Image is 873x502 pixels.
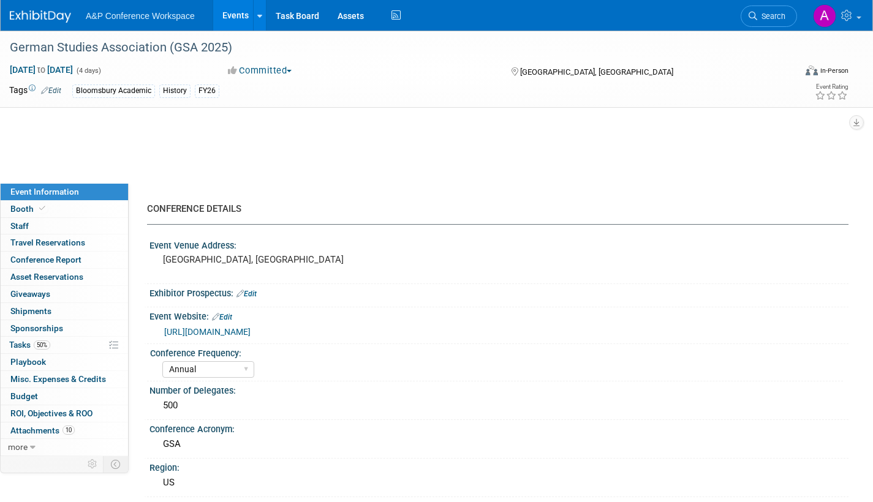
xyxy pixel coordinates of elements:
[104,456,129,472] td: Toggle Event Tabs
[159,435,839,454] div: GSA
[10,408,93,418] span: ROI, Objectives & ROO
[10,204,48,214] span: Booth
[10,10,71,23] img: ExhibitDay
[41,86,61,95] a: Edit
[1,354,128,370] a: Playbook
[195,84,219,97] div: FY26
[149,381,848,397] div: Number of Delegates:
[39,205,45,212] i: Booth reservation complete
[813,4,836,28] img: Amanda Oney
[6,37,777,59] div: German Studies Association (GSA 2025)
[36,65,47,75] span: to
[150,344,843,359] div: Conference Frequency:
[62,425,75,435] span: 10
[72,84,155,97] div: Bloomsbury Academic
[164,327,251,337] a: [URL][DOMAIN_NAME]
[82,456,104,472] td: Personalize Event Tab Strip
[159,84,191,97] div: History
[8,442,28,452] span: more
[149,420,848,435] div: Conference Acronym:
[806,66,818,75] img: Format-Inperson.png
[520,67,673,77] span: [GEOGRAPHIC_DATA], [GEOGRAPHIC_DATA]
[10,221,29,231] span: Staff
[757,12,785,21] span: Search
[149,284,848,300] div: Exhibitor Prospectus:
[163,254,427,265] pre: [GEOGRAPHIC_DATA], [GEOGRAPHIC_DATA]
[10,187,79,197] span: Event Information
[147,203,839,215] div: CONFERENCE DETAILS
[149,307,848,323] div: Event Website:
[1,201,128,217] a: Booth
[34,340,50,350] span: 50%
[9,340,50,350] span: Tasks
[1,388,128,405] a: Budget
[149,236,848,252] div: Event Venue Address:
[10,306,51,316] span: Shipments
[212,313,232,321] a: Edit
[10,238,85,247] span: Travel Reservations
[1,371,128,388] a: Misc. Expenses & Credits
[724,64,848,82] div: Event Format
[1,252,128,268] a: Conference Report
[1,184,128,200] a: Event Information
[10,357,46,367] span: Playbook
[1,320,128,337] a: Sponsorships
[820,66,848,75] div: In-Person
[1,422,128,439] a: Attachments10
[1,439,128,455] a: more
[10,255,81,264] span: Conference Report
[1,405,128,422] a: ROI, Objectives & ROO
[10,323,63,333] span: Sponsorships
[815,84,848,90] div: Event Rating
[1,234,128,251] a: Travel Reservations
[1,303,128,320] a: Shipments
[10,425,75,435] span: Attachments
[75,67,101,75] span: (4 days)
[236,290,257,298] a: Edit
[9,64,74,75] span: [DATE] [DATE]
[9,84,61,98] td: Tags
[10,391,38,401] span: Budget
[159,473,839,492] div: US
[10,289,50,299] span: Giveaways
[10,374,106,384] span: Misc. Expenses & Credits
[741,6,797,27] a: Search
[224,64,297,77] button: Committed
[10,272,83,282] span: Asset Reservations
[149,459,848,474] div: Region:
[1,286,128,302] a: Giveaways
[1,269,128,285] a: Asset Reservations
[159,396,839,415] div: 500
[1,218,128,234] a: Staff
[86,11,195,21] span: A&P Conference Workspace
[1,337,128,353] a: Tasks50%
